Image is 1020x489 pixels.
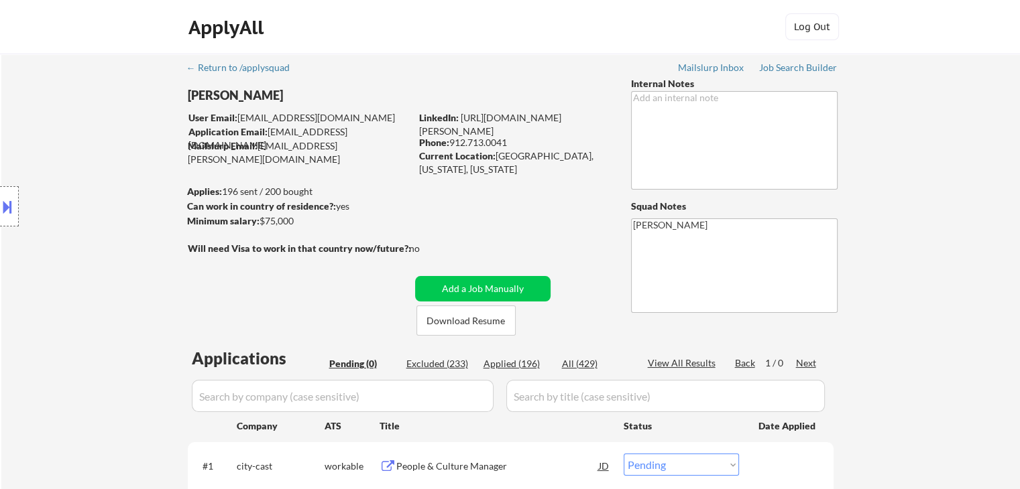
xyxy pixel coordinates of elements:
[648,356,720,370] div: View All Results
[631,77,838,90] div: Internal Notes
[419,136,609,149] div: 912.713.0041
[325,460,380,473] div: workable
[484,357,551,370] div: Applied (196)
[624,413,739,437] div: Status
[188,111,410,125] div: [EMAIL_ADDRESS][DOMAIN_NAME]
[419,112,561,137] a: [URL][DOMAIN_NAME][PERSON_NAME]
[415,276,551,301] button: Add a Job Manually
[735,356,756,370] div: Back
[598,453,611,478] div: JD
[506,380,825,412] input: Search by title (case sensitive)
[188,125,410,151] div: [EMAIL_ADDRESS][DOMAIN_NAME]
[192,380,494,412] input: Search by company (case sensitive)
[186,62,302,76] a: ← Return to /applysquad
[187,185,410,198] div: 196 sent / 200 bought
[187,200,406,213] div: yes
[188,87,463,104] div: [PERSON_NAME]
[187,214,410,228] div: $75,000
[187,200,336,212] strong: Can work in country of residence?:
[562,357,629,370] div: All (429)
[759,62,838,76] a: Job Search Builder
[192,350,325,366] div: Applications
[203,460,226,473] div: #1
[237,460,325,473] div: city-cast
[188,16,268,39] div: ApplyAll
[765,356,796,370] div: 1 / 0
[325,419,380,433] div: ATS
[329,357,396,370] div: Pending (0)
[631,200,838,213] div: Squad Notes
[796,356,817,370] div: Next
[188,242,411,254] strong: Will need Visa to work in that country now/future?:
[758,419,817,433] div: Date Applied
[409,242,447,255] div: no
[380,419,611,433] div: Title
[419,137,449,148] strong: Phone:
[759,63,838,72] div: Job Search Builder
[188,139,410,165] div: [EMAIL_ADDRESS][PERSON_NAME][DOMAIN_NAME]
[406,357,473,370] div: Excluded (233)
[186,63,302,72] div: ← Return to /applysquad
[419,150,496,161] strong: Current Location:
[678,63,745,72] div: Mailslurp Inbox
[416,305,516,336] button: Download Resume
[396,460,599,473] div: People & Culture Manager
[419,112,459,123] strong: LinkedIn:
[678,62,745,76] a: Mailslurp Inbox
[237,419,325,433] div: Company
[785,13,839,40] button: Log Out
[419,149,609,176] div: [GEOGRAPHIC_DATA], [US_STATE], [US_STATE]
